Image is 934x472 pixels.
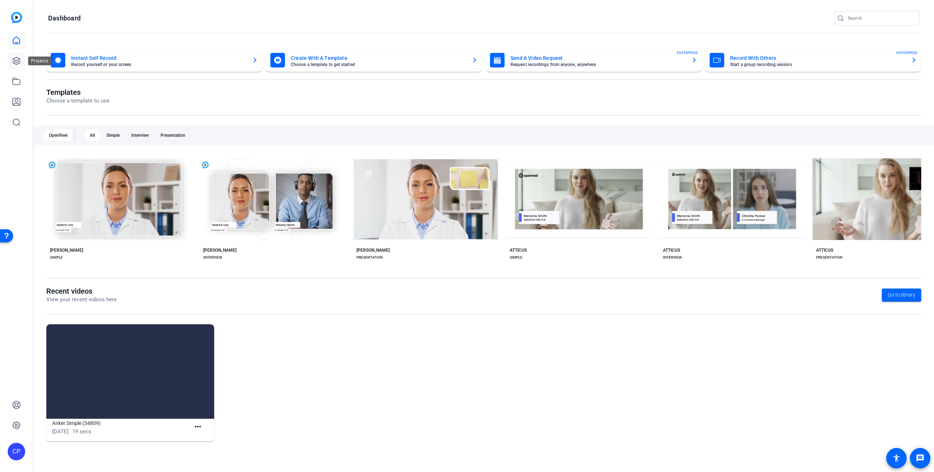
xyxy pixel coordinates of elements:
[28,57,51,65] div: Projects
[291,62,466,67] mat-card-subtitle: Choose a template to get started
[510,54,686,62] mat-card-title: Send A Video Request
[730,54,905,62] mat-card-title: Record With Others
[46,287,117,295] h1: Recent videos
[156,129,190,141] div: Presentation
[705,49,921,72] button: Record With OthersStart a group recording sessionENTERPRISE
[203,247,236,253] div: [PERSON_NAME]
[50,255,63,260] div: SIMPLE
[46,295,117,304] p: View your recent videos here
[52,428,69,435] span: [DATE]
[916,454,925,463] mat-icon: message
[266,49,482,72] button: Create With A TemplateChoose a template to get started
[71,62,246,67] mat-card-subtitle: Record yourself or your screen
[510,62,686,67] mat-card-subtitle: Request recordings from anyone, anywhere
[663,255,682,260] div: INTERVIEW
[127,129,153,141] div: Interview
[46,324,214,419] img: Anker Simple (34809)
[510,255,522,260] div: SIMPLE
[848,14,914,23] input: Search
[50,247,83,253] div: [PERSON_NAME]
[510,247,527,253] div: ATTICUS
[46,49,262,72] button: Instant Self RecordRecord yourself or your screen
[45,129,72,141] div: OpenReel
[356,247,390,253] div: [PERSON_NAME]
[892,454,901,463] mat-icon: accessibility
[52,419,190,427] h1: Anker Simple (34809)
[888,291,915,299] span: Go to library
[48,14,81,23] h1: Dashboard
[46,88,109,97] h1: Templates
[11,12,22,23] img: blue-gradient.svg
[816,247,833,253] div: ATTICUS
[816,255,842,260] div: PRESENTATION
[677,50,698,55] span: ENTERPRISE
[8,443,25,460] div: CP
[896,50,918,55] span: ENTERPRISE
[203,255,222,260] div: INTERVIEW
[102,129,124,141] div: Simple
[46,97,109,105] p: Choose a template to use
[71,54,246,62] mat-card-title: Instant Self Record
[663,247,680,253] div: ATTICUS
[486,49,702,72] button: Send A Video RequestRequest recordings from anyone, anywhereENTERPRISE
[72,428,91,435] span: 19 secs
[291,54,466,62] mat-card-title: Create With A Template
[730,62,905,67] mat-card-subtitle: Start a group recording session
[356,255,383,260] div: PRESENTATION
[85,129,99,141] div: All
[882,289,921,302] a: Go to library
[193,422,202,432] mat-icon: more_horiz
